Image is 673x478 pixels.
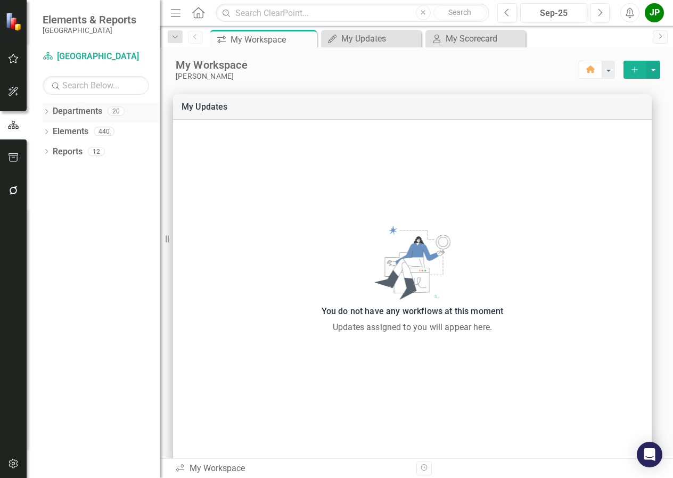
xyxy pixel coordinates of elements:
[5,12,24,30] img: ClearPoint Strategy
[324,32,418,45] a: My Updates
[645,3,664,22] button: JP
[520,3,587,22] button: Sep-25
[53,146,83,158] a: Reports
[448,8,471,17] span: Search
[53,126,88,138] a: Elements
[428,32,523,45] a: My Scorecard
[94,127,114,136] div: 440
[176,58,579,72] div: My Workspace
[216,4,489,22] input: Search ClearPoint...
[446,32,523,45] div: My Scorecard
[623,61,646,79] button: select merge strategy
[43,26,136,35] small: [GEOGRAPHIC_DATA]
[341,32,418,45] div: My Updates
[175,463,408,475] div: My Workspace
[178,304,646,319] div: You do not have any workflows at this moment
[53,105,102,118] a: Departments
[637,442,662,467] div: Open Intercom Messenger
[108,107,125,116] div: 20
[43,13,136,26] span: Elements & Reports
[88,147,105,156] div: 12
[524,7,584,20] div: Sep-25
[176,72,579,81] div: [PERSON_NAME]
[623,61,660,79] div: split button
[231,33,314,46] div: My Workspace
[43,76,149,95] input: Search Below...
[433,5,487,20] button: Search
[646,61,660,79] button: select merge strategy
[43,51,149,63] a: [GEOGRAPHIC_DATA]
[182,102,228,112] a: My Updates
[178,321,646,334] div: Updates assigned to you will appear here.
